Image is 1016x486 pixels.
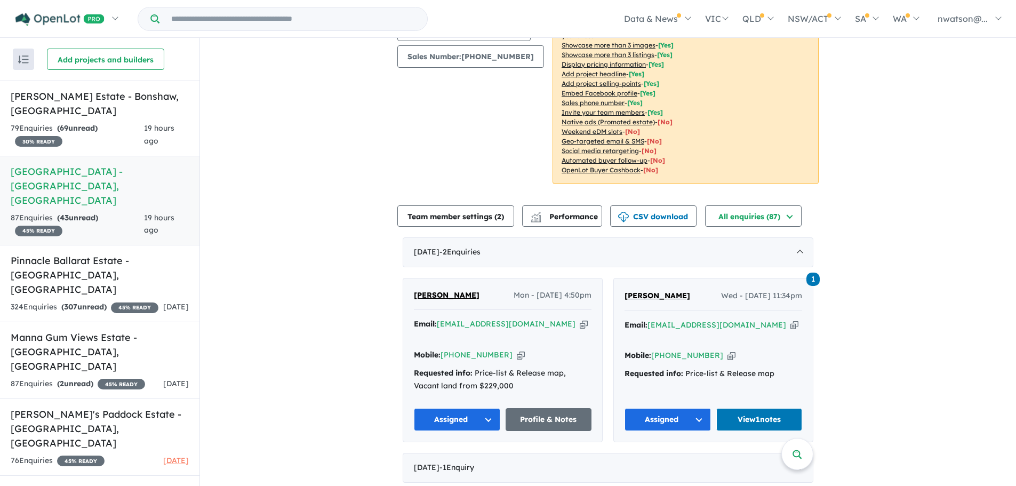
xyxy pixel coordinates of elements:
[414,408,500,431] button: Assigned
[414,368,473,378] strong: Requested info:
[18,55,29,63] img: sort.svg
[517,349,525,361] button: Copy
[610,205,697,227] button: CSV download
[522,205,602,227] button: Performance
[144,123,174,146] span: 19 hours ago
[640,89,655,97] span: [ Yes ]
[397,45,544,68] button: Sales Number:[PHONE_NUMBER]
[414,289,479,302] a: [PERSON_NAME]
[531,212,541,218] img: line-chart.svg
[562,60,646,68] u: Display pricing information
[163,379,189,388] span: [DATE]
[98,379,145,389] span: 45 % READY
[562,118,655,126] u: Native ads (Promoted estate)
[439,463,474,472] span: - 1 Enquir y
[625,291,690,300] span: [PERSON_NAME]
[506,408,592,431] a: Profile & Notes
[657,51,673,59] span: [ Yes ]
[938,13,988,24] span: nwatson@...
[650,156,665,164] span: [No]
[651,350,723,360] a: [PHONE_NUMBER]
[649,60,664,68] span: [ Yes ]
[562,41,655,49] u: Showcase more than 3 images
[414,350,441,360] strong: Mobile:
[625,128,640,136] span: [No]
[643,166,658,174] span: [No]
[441,350,513,360] a: [PHONE_NUMBER]
[437,319,575,329] a: [EMAIL_ADDRESS][DOMAIN_NAME]
[163,302,189,312] span: [DATE]
[647,108,663,116] span: [ Yes ]
[562,89,637,97] u: Embed Facebook profile
[11,164,189,208] h5: [GEOGRAPHIC_DATA] - [GEOGRAPHIC_DATA] , [GEOGRAPHIC_DATA]
[61,302,107,312] strong: ( unread)
[644,79,659,87] span: [ Yes ]
[57,379,93,388] strong: ( unread)
[403,237,813,267] div: [DATE]
[497,212,501,221] span: 2
[11,301,158,314] div: 324 Enquir ies
[11,378,145,391] div: 87 Enquir ies
[658,118,673,126] span: [No]
[60,123,68,133] span: 69
[790,320,798,331] button: Copy
[658,41,674,49] span: [ Yes ]
[163,456,189,465] span: [DATE]
[625,350,651,360] strong: Mobile:
[562,156,647,164] u: Automated buyer follow-up
[562,79,641,87] u: Add project selling-points
[618,212,629,222] img: download icon
[439,247,481,257] span: - 2 Enquir ies
[553,12,819,184] p: Your project is only comparing to other top-performing projects in your area: - - - - - - - - - -...
[642,147,657,155] span: [No]
[403,453,813,483] div: [DATE]
[11,122,144,148] div: 79 Enquir ies
[64,302,77,312] span: 307
[57,456,105,466] span: 45 % READY
[15,226,62,236] span: 45 % READY
[11,455,105,467] div: 76 Enquir ies
[727,350,735,361] button: Copy
[162,7,425,30] input: Try estate name, suburb, builder or developer
[562,99,625,107] u: Sales phone number
[144,213,174,235] span: 19 hours ago
[647,137,662,145] span: [No]
[806,272,820,286] a: 1
[15,13,105,26] img: Openlot PRO Logo White
[15,136,62,147] span: 30 % READY
[57,123,98,133] strong: ( unread)
[627,99,643,107] span: [ Yes ]
[562,137,644,145] u: Geo-targeted email & SMS
[60,379,64,388] span: 2
[562,108,645,116] u: Invite your team members
[721,290,802,302] span: Wed - [DATE] 11:34pm
[11,330,189,373] h5: Manna Gum Views Estate - [GEOGRAPHIC_DATA] , [GEOGRAPHIC_DATA]
[414,319,437,329] strong: Email:
[57,213,98,222] strong: ( unread)
[11,253,189,297] h5: Pinnacle Ballarat Estate - [GEOGRAPHIC_DATA] , [GEOGRAPHIC_DATA]
[625,368,802,380] div: Price-list & Release map
[806,273,820,286] span: 1
[11,407,189,450] h5: [PERSON_NAME]'s Paddock Estate - [GEOGRAPHIC_DATA] , [GEOGRAPHIC_DATA]
[11,89,189,118] h5: [PERSON_NAME] Estate - Bonshaw , [GEOGRAPHIC_DATA]
[625,290,690,302] a: [PERSON_NAME]
[414,290,479,300] span: [PERSON_NAME]
[705,205,802,227] button: All enquiries (87)
[625,369,683,378] strong: Requested info:
[531,215,541,222] img: bar-chart.svg
[562,51,654,59] u: Showcase more than 3 listings
[625,408,711,431] button: Assigned
[562,147,639,155] u: Social media retargeting
[580,318,588,330] button: Copy
[60,213,69,222] span: 43
[397,205,514,227] button: Team member settings (2)
[629,70,644,78] span: [ Yes ]
[414,367,591,393] div: Price-list & Release map, Vacant land from $229,000
[111,302,158,313] span: 45 % READY
[625,320,647,330] strong: Email:
[514,289,591,302] span: Mon - [DATE] 4:50pm
[562,166,641,174] u: OpenLot Buyer Cashback
[47,49,164,70] button: Add projects and builders
[562,128,622,136] u: Weekend eDM slots
[562,70,626,78] u: Add project headline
